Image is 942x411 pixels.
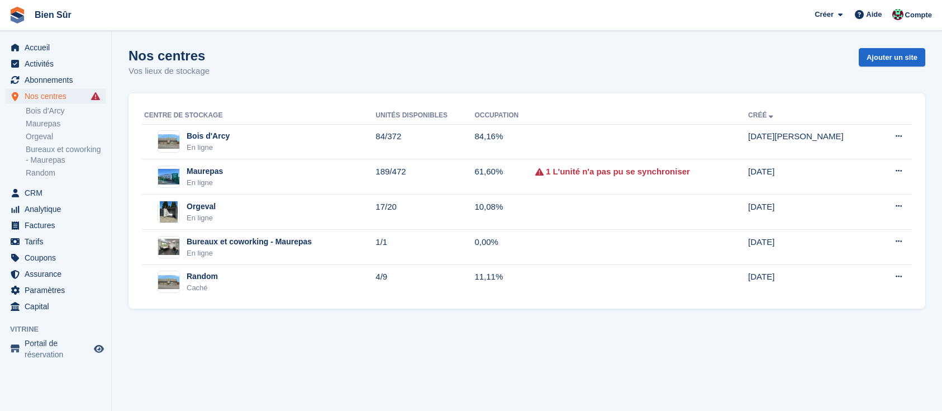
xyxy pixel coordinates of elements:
td: 11,11% [474,264,535,299]
img: Image du site Maurepas [158,169,179,185]
a: Random [26,168,106,178]
span: Paramètres [25,282,92,298]
div: Caché [187,282,218,294]
img: stora-icon-8386f47178a22dfd0bd8f6a31ec36ba5ce8667c1dd55bd0f319d3a0aa187defe.svg [9,7,26,23]
td: [DATE] [748,264,879,299]
td: 0,00% [474,230,535,265]
span: Factures [25,218,92,233]
div: Bureaux et coworking - Maurepas [187,236,312,248]
a: Orgeval [26,131,106,142]
img: Image du site Random [158,275,179,290]
span: Abonnements [25,72,92,88]
img: Image du site Bois d'Arcy [158,134,179,149]
span: Portail de réservation [25,338,92,360]
td: 189/472 [375,159,474,195]
img: Anselme Guiraud [892,9,903,20]
a: menu [6,266,106,282]
a: 1 L'unité n'a pas pu se synchroniser [546,166,690,178]
img: Image du site Orgeval [160,201,178,223]
a: menu [6,338,106,360]
div: Maurepas [187,166,223,177]
div: Orgeval [187,201,216,212]
td: 84,16% [474,124,535,159]
a: menu [6,88,106,104]
span: Nos centres [25,88,92,104]
span: Créer [815,9,834,20]
p: Vos lieux de stockage [129,65,210,78]
a: menu [6,72,106,88]
span: Aide [866,9,882,20]
a: Boutique d'aperçu [92,342,106,356]
span: Assurance [25,266,92,282]
td: 4/9 [375,264,474,299]
td: [DATE] [748,159,879,195]
td: [DATE] [748,195,879,230]
span: Tarifs [25,234,92,249]
a: menu [6,234,106,249]
i: Des échecs de synchronisation des entrées intelligentes se sont produits [91,92,100,101]
span: Accueil [25,40,92,55]
th: Unités disponibles [375,107,474,125]
span: CRM [25,185,92,201]
a: menu [6,201,106,217]
a: menu [6,282,106,298]
span: Vitrine [10,324,111,335]
a: menu [6,218,106,233]
td: 1/1 [375,230,474,265]
a: Bois d'Arcy [26,106,106,116]
td: [DATE] [748,230,879,265]
a: menu [6,40,106,55]
div: En ligne [187,212,216,224]
a: Bien Sûr [30,6,76,24]
span: Activités [25,56,92,72]
a: menu [6,185,106,201]
span: Capital [25,299,92,314]
th: Centre de stockage [142,107,375,125]
td: [DATE][PERSON_NAME] [748,124,879,159]
a: menu [6,250,106,266]
td: 10,08% [474,195,535,230]
a: menu [6,299,106,314]
span: Coupons [25,250,92,266]
img: Image du site Bureaux et coworking - Maurepas [158,239,179,255]
td: 61,60% [474,159,535,195]
th: Occupation [474,107,535,125]
a: Ajouter un site [859,48,925,67]
a: menu [6,56,106,72]
a: Maurepas [26,119,106,129]
div: En ligne [187,248,312,259]
div: Bois d'Arcy [187,130,230,142]
td: 84/372 [375,124,474,159]
a: Bureaux et coworking - Maurepas [26,144,106,166]
h1: Nos centres [129,48,210,63]
div: En ligne [187,177,223,188]
span: Analytique [25,201,92,217]
td: 17/20 [375,195,474,230]
span: Compte [905,10,932,21]
div: En ligne [187,142,230,153]
a: Créé [748,111,776,119]
div: Random [187,271,218,282]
